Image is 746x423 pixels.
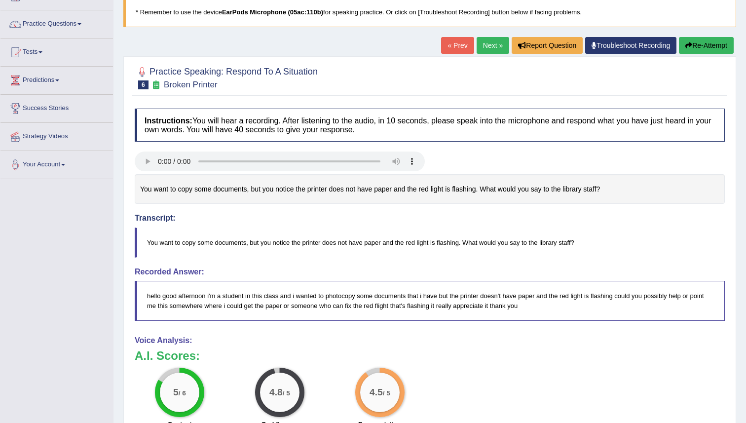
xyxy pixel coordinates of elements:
[0,151,113,176] a: Your Account
[585,37,676,54] a: Troubleshoot Recording
[269,386,283,397] big: 4.8
[151,80,161,90] small: Exam occurring question
[370,386,383,397] big: 4.5
[0,123,113,148] a: Strategy Videos
[179,389,186,397] small: / 6
[135,109,725,142] h4: You will hear a recording. After listening to the audio, in 10 seconds, please speak into the mic...
[283,389,290,397] small: / 5
[135,349,200,362] b: A.I. Scores:
[138,80,149,89] span: 6
[145,116,192,125] b: Instructions:
[441,37,474,54] a: « Prev
[477,37,509,54] a: Next »
[173,386,179,397] big: 5
[135,228,725,258] blockquote: You want to copy some documents, but you notice the printer does not have paper and the red light...
[0,38,113,63] a: Tests
[135,268,725,276] h4: Recorded Answer:
[135,336,725,345] h4: Voice Analysis:
[0,95,113,119] a: Success Stories
[0,10,113,35] a: Practice Questions
[164,80,218,89] small: Broken Printer
[382,389,390,397] small: / 5
[0,67,113,91] a: Predictions
[679,37,734,54] button: Re-Attempt
[135,65,318,89] h2: Practice Speaking: Respond To A Situation
[222,8,323,16] b: EarPods Microphone (05ac:110b)
[135,174,725,204] div: You want to copy some documents, but you notice the printer does not have paper and the red light...
[135,281,725,320] blockquote: hello good afternoon i'm a student in this class and i wanted to photocopy some documents that i ...
[512,37,583,54] button: Report Question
